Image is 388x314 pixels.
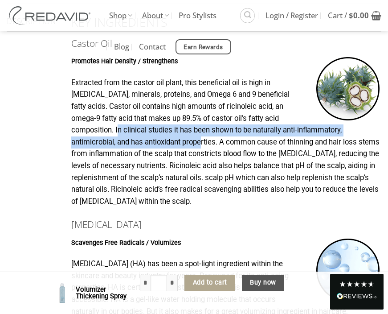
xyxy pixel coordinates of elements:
[240,8,255,23] a: Search
[337,291,377,303] div: Read All Reviews
[349,10,353,21] span: $
[349,10,369,21] bdi: 0.00
[328,4,369,27] span: Cart /
[330,274,384,310] div: Read All Reviews
[176,39,231,54] a: Earn Rewards
[71,77,381,208] p: Extracted from the castor oil plant, this beneficial oil is high in [MEDICAL_DATA], minerals, pro...
[71,58,178,65] strong: Promotes Hair Density / Strengthens
[7,6,96,25] img: REDAVID Salon Products | United States
[167,275,178,292] input: Increase quantity of Volumizer Thickening Spray
[337,293,377,299] img: REVIEWS.io
[71,217,381,232] h3: [MEDICAL_DATA]
[114,31,129,62] a: Blog
[242,275,284,292] button: Buy now
[139,31,166,62] a: Contact
[184,42,223,52] span: Earn Rewards
[71,239,181,247] strong: Scavenges Free Radicals / Volumizes
[71,36,381,51] h3: Castor Oil
[184,275,235,292] button: Add to cart
[76,285,127,300] strong: Volumizer Thickening Spray
[265,4,318,27] span: Login / Register
[55,283,69,303] img: REDAVID Volumizer Thickening Spray - 1 1
[339,281,375,288] div: 4.8 Stars
[140,275,151,292] input: Reduce quantity of Volumizer Thickening Spray
[151,275,167,292] input: Product quantity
